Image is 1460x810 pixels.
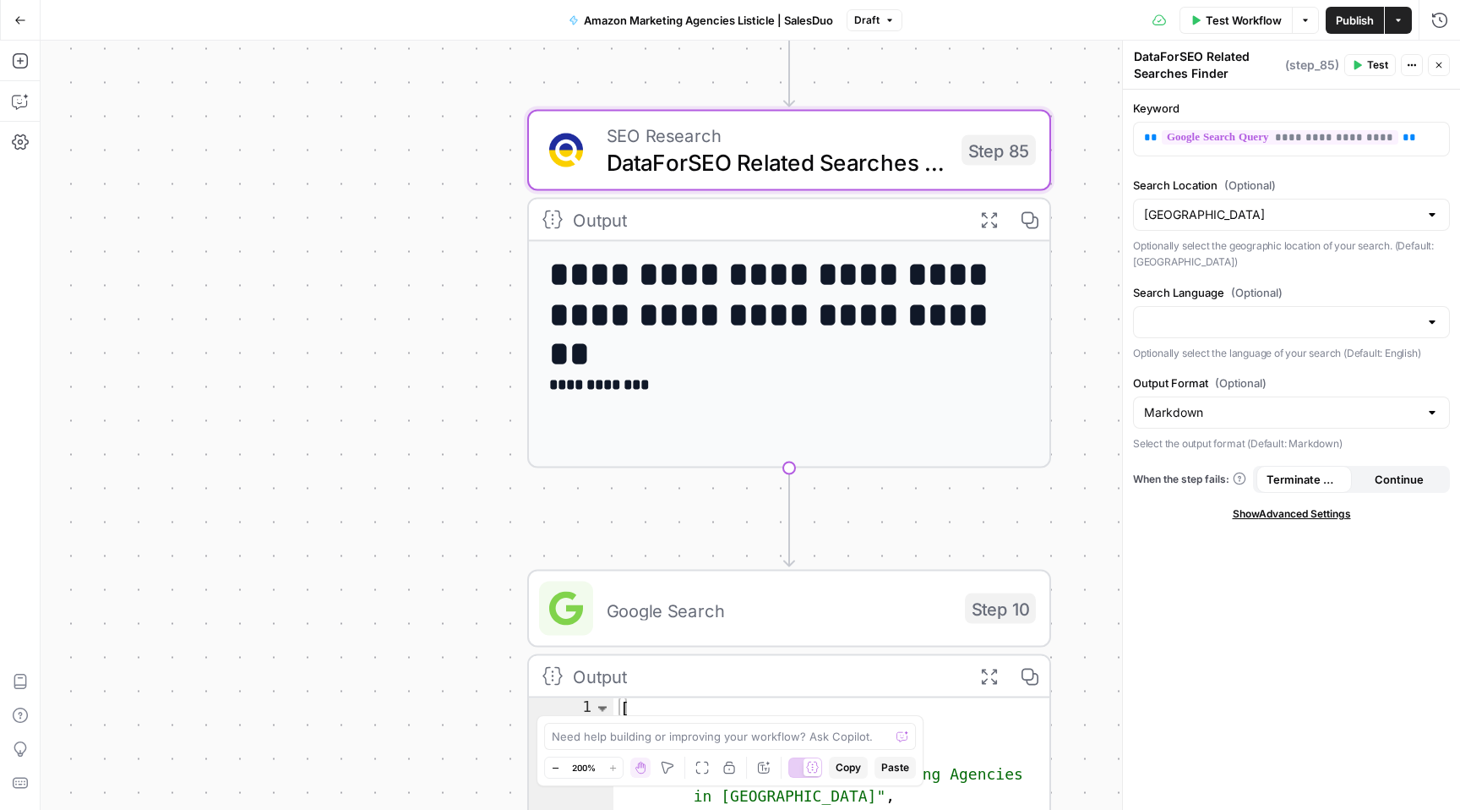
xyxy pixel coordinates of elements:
span: Terminate Workflow [1267,471,1342,488]
button: Publish [1326,7,1384,34]
div: 2 [529,720,613,742]
button: Paste [874,757,916,779]
g: Edge from step_85 to step_10 [784,468,794,566]
span: Publish [1336,12,1374,29]
button: Copy [829,757,868,779]
span: Show Advanced Settings [1233,506,1351,522]
div: 1 [529,698,613,720]
span: SEO Research [607,122,948,149]
textarea: DataForSEO Related Searches Finder [1134,48,1281,82]
input: United States [1144,206,1419,223]
span: Amazon Marketing Agencies Listicle | SalesDuo [584,12,833,29]
div: 4 [529,764,613,808]
div: 3 [529,742,613,764]
span: Paste [881,760,909,775]
span: 200% [572,761,596,774]
label: Output Format [1133,375,1450,391]
div: Output [573,663,958,690]
span: DataForSEO Related Searches Finder [607,145,948,179]
input: Markdown [1144,404,1419,421]
div: Step 10 [965,594,1036,624]
p: Select the output format (Default: Markdown) [1133,435,1450,452]
span: Continue [1375,471,1424,488]
button: Continue [1352,466,1447,493]
span: Test Workflow [1206,12,1282,29]
a: When the step fails: [1133,472,1246,487]
label: Search Language [1133,284,1450,301]
span: Draft [854,13,880,28]
span: (Optional) [1215,375,1267,391]
p: Optionally select the geographic location of your search. (Default: [GEOGRAPHIC_DATA]) [1133,238,1450,271]
label: Keyword [1133,100,1450,117]
button: Draft [847,9,902,31]
span: Toggle code folding, rows 1 through 283 [593,698,612,720]
button: Test Workflow [1179,7,1292,34]
img: 9u0p4zbvbrir7uayayktvs1v5eg0 [549,134,583,167]
p: Optionally select the language of your search (Default: English) [1133,345,1450,362]
span: Test [1367,57,1388,73]
span: ( step_85 ) [1285,57,1339,74]
div: Step 85 [962,135,1036,166]
button: Test [1344,54,1396,76]
label: Search Location [1133,177,1450,194]
g: Edge from step_84 to step_85 [784,8,794,107]
button: Amazon Marketing Agencies Listicle | SalesDuo [558,7,843,34]
span: Google Search [607,597,951,624]
span: (Optional) [1231,284,1283,301]
span: (Optional) [1224,177,1276,194]
div: Output [573,206,958,233]
span: Copy [836,760,861,775]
